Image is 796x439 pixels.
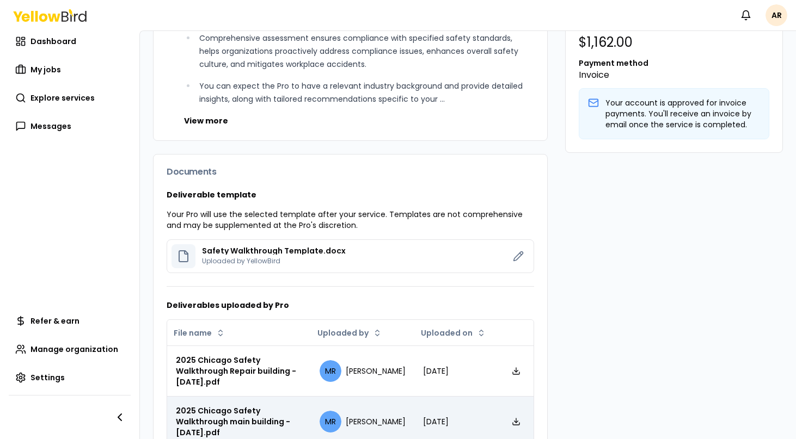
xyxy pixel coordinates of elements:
[202,247,346,255] p: Safety Walkthrough Template.docx
[9,338,131,360] a: Manage organization
[184,115,228,126] button: View more
[346,366,406,376] span: [PERSON_NAME]
[421,327,473,338] span: Uploaded on
[167,300,534,311] h3: Deliverables uploaded by Pro
[30,64,61,75] span: My jobs
[423,416,490,427] div: [DATE]
[766,4,787,26] span: AR
[199,79,534,106] p: You can expect the Pro to have a relevant industry background and provide detailed insights, alon...
[579,69,769,82] p: Invoice
[313,324,386,342] button: Uploaded by
[320,411,341,432] span: MR
[167,165,216,178] span: Documents
[199,32,534,71] p: Comprehensive assessment ensures compliance with specified safety standards, helps organizations ...
[9,87,131,109] a: Explore services
[30,92,95,103] span: Explore services
[167,209,534,231] p: Your Pro will use the selected template after your service. Templates are not comprehensive and m...
[176,405,302,438] div: 2025 Chicago Safety Walkthrough main building - [DATE].pdf
[417,324,490,342] button: Uploaded on
[9,59,131,81] a: My jobs
[202,257,346,265] p: Uploaded by YellowBird
[30,344,118,355] span: Manage organization
[579,58,648,69] span: Payment method
[9,310,131,332] a: Refer & earn
[9,30,131,52] a: Dashboard
[30,316,79,326] span: Refer & earn
[167,189,534,200] h3: Deliverable template
[320,360,341,382] span: MR
[30,372,65,383] span: Settings
[605,97,760,130] p: Your account is approved for invoice payments. You'll receive an invoice by email once the servic...
[176,355,302,387] div: 2025 Chicago Safety Walkthrough Repair building - [DATE].pdf
[9,115,131,137] a: Messages
[9,367,131,388] a: Settings
[174,327,212,338] span: File name
[346,416,406,427] span: [PERSON_NAME]
[579,34,769,51] p: $1,162.00
[30,36,76,47] span: Dashboard
[169,324,229,342] button: File name
[30,121,71,132] span: Messages
[423,366,490,376] div: [DATE]
[317,327,369,338] span: Uploaded by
